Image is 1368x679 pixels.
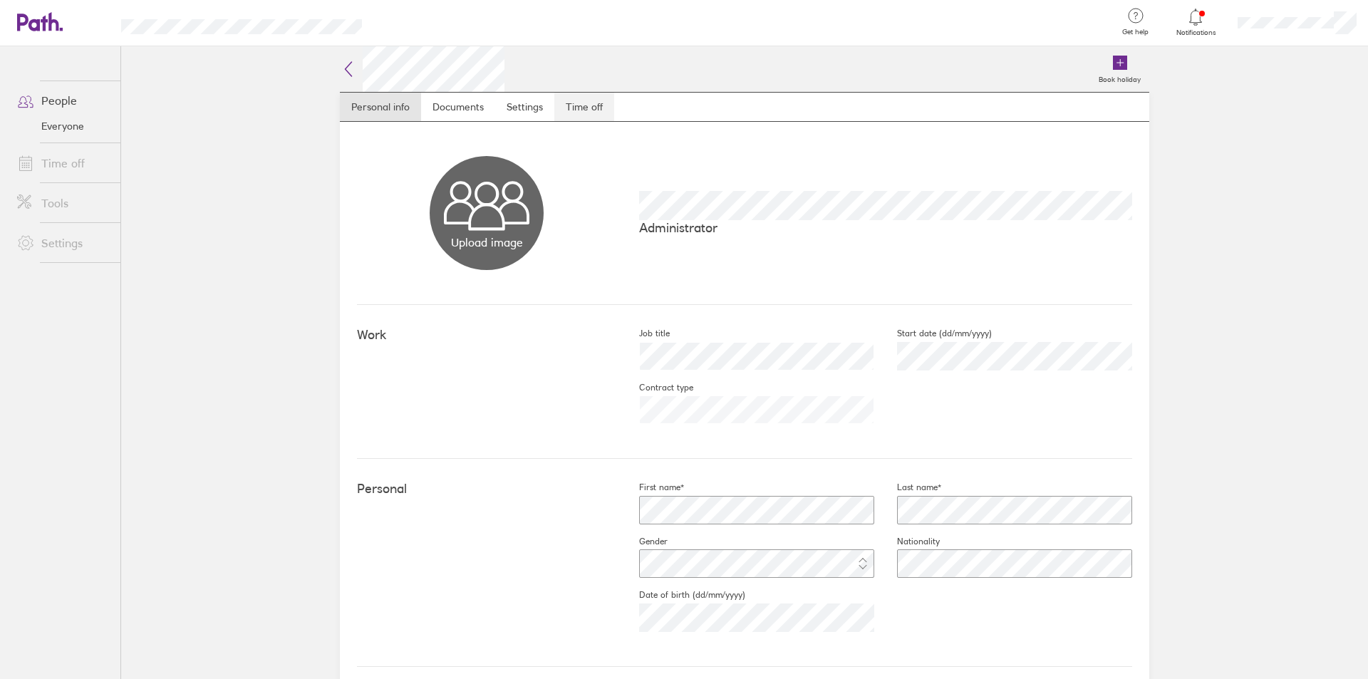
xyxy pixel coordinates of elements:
span: Get help [1112,28,1159,36]
a: Notifications [1173,7,1219,37]
a: Settings [495,93,554,121]
a: Tools [6,189,120,217]
a: Time off [554,93,614,121]
p: Administrator [639,220,1132,235]
label: First name* [616,482,684,493]
h4: Personal [357,482,616,497]
h4: Work [357,328,616,343]
a: Time off [6,149,120,177]
label: Job title [616,328,670,339]
a: Documents [421,93,495,121]
label: Book holiday [1090,71,1149,84]
label: Contract type [616,382,693,393]
label: Nationality [874,536,940,547]
span: Notifications [1173,28,1219,37]
a: Book holiday [1090,46,1149,92]
a: Everyone [6,115,120,138]
label: Start date (dd/mm/yyyy) [874,328,992,339]
label: Last name* [874,482,941,493]
label: Gender [616,536,668,547]
a: People [6,86,120,115]
a: Settings [6,229,120,257]
a: Personal info [340,93,421,121]
label: Date of birth (dd/mm/yyyy) [616,589,745,601]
